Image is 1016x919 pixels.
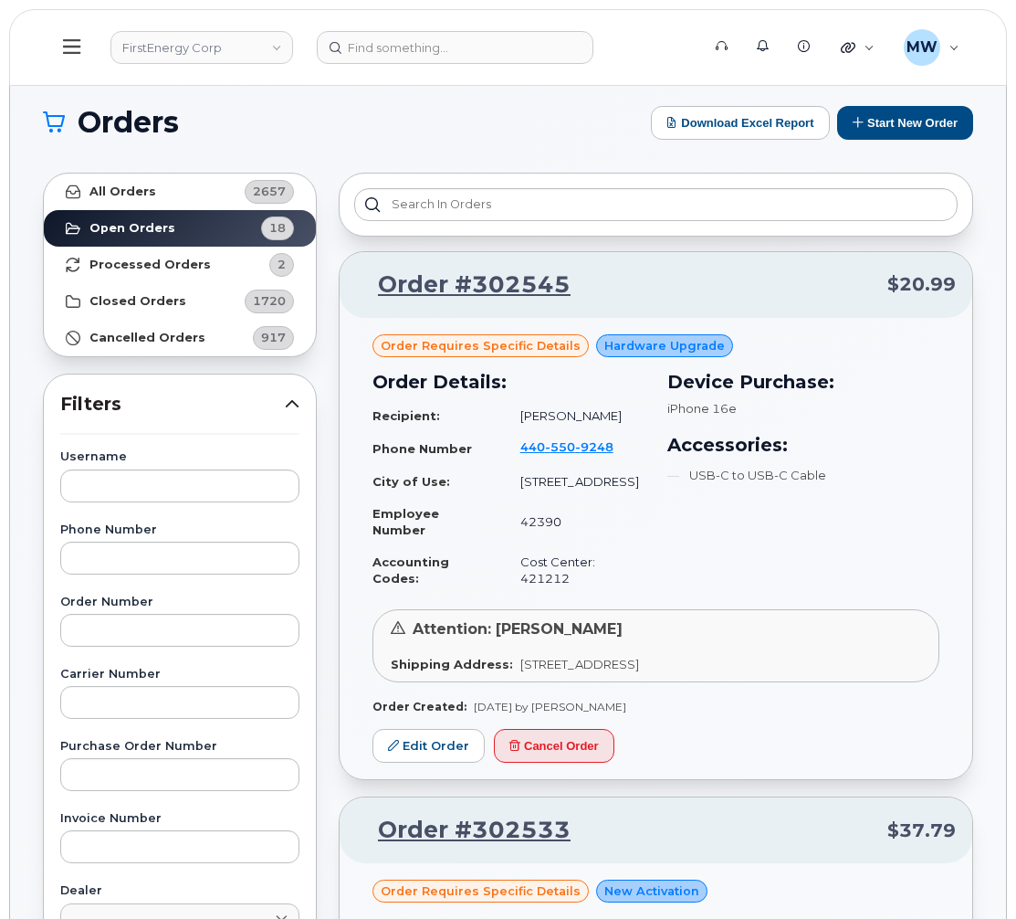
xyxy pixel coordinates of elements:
[372,474,450,489] strong: City of Use:
[520,439,635,454] a: 4405509248
[356,814,571,847] a: Order #302533
[372,555,449,586] strong: Accounting Codes:
[60,741,299,753] label: Purchase Order Number
[667,431,940,459] h3: Accessories:
[887,271,956,298] span: $20.99
[372,441,472,456] strong: Phone Number
[520,657,639,671] span: [STREET_ADDRESS]
[494,729,614,763] button: Cancel Order
[372,506,439,538] strong: Employee Number
[89,221,175,236] strong: Open Orders
[89,258,211,272] strong: Processed Orders
[253,292,286,310] span: 1720
[44,320,316,356] a: Cancelled Orders917
[269,219,286,237] span: 18
[356,269,571,301] a: Order #302545
[667,368,940,396] h3: Device Purchase:
[381,882,581,900] span: Order requires Specific details
[372,729,485,763] a: Edit Order
[89,185,156,199] strong: All Orders
[413,620,623,638] span: Attention: [PERSON_NAME]
[474,700,626,713] span: [DATE] by [PERSON_NAME]
[372,408,440,423] strong: Recipient:
[372,368,645,396] h3: Order Details:
[504,546,645,595] td: Cost Center: 421212
[837,106,973,140] button: Start New Order
[667,467,940,484] li: USB-C to USB-C Cable
[44,210,316,247] a: Open Orders18
[504,400,645,432] td: [PERSON_NAME]
[60,391,285,417] span: Filters
[44,174,316,210] a: All Orders2657
[60,524,299,536] label: Phone Number
[937,840,1002,905] iframe: Messenger Launcher
[372,700,466,713] strong: Order Created:
[278,256,286,273] span: 2
[44,247,316,283] a: Processed Orders2
[381,337,581,354] span: Order requires Specific details
[667,401,737,416] span: iPhone 16e
[504,466,645,498] td: [STREET_ADDRESS]
[354,188,958,221] input: Search in orders
[887,818,956,844] span: $37.79
[575,439,613,454] span: 9248
[78,109,179,136] span: Orders
[651,106,830,140] button: Download Excel Report
[261,329,286,346] span: 917
[604,882,699,900] span: New Activation
[520,439,613,454] span: 440
[60,597,299,608] label: Order Number
[253,183,286,200] span: 2657
[504,498,645,546] td: 42390
[60,669,299,681] label: Carrier Number
[545,439,575,454] span: 550
[60,813,299,825] label: Invoice Number
[44,283,316,320] a: Closed Orders1720
[89,331,205,345] strong: Cancelled Orders
[604,337,725,354] span: Hardware Upgrade
[391,657,513,671] strong: Shipping Address:
[60,885,299,897] label: Dealer
[60,451,299,463] label: Username
[89,294,186,309] strong: Closed Orders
